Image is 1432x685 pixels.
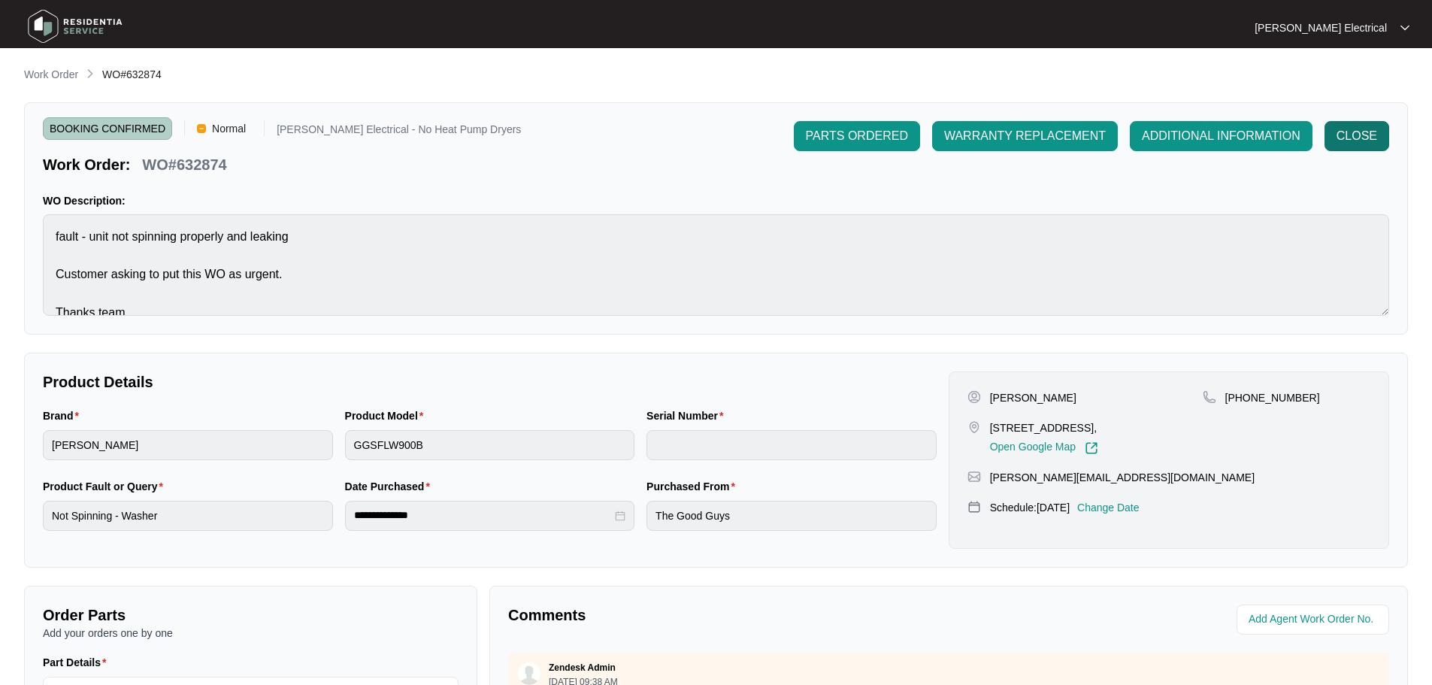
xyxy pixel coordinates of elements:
[43,193,1389,208] p: WO Description:
[102,68,162,80] span: WO#632874
[990,500,1070,515] p: Schedule: [DATE]
[549,662,616,674] p: Zendesk Admin
[43,408,85,423] label: Brand
[43,479,169,494] label: Product Fault or Query
[43,154,130,175] p: Work Order:
[84,68,96,80] img: chevron-right
[1203,390,1216,404] img: map-pin
[24,67,78,82] p: Work Order
[1225,390,1320,405] p: [PHONE_NUMBER]
[43,626,459,641] p: Add your orders one by one
[345,408,430,423] label: Product Model
[1077,500,1140,515] p: Change Date
[43,430,333,460] input: Brand
[206,117,252,140] span: Normal
[990,390,1076,405] p: [PERSON_NAME]
[806,127,908,145] span: PARTS ORDERED
[990,420,1098,435] p: [STREET_ADDRESS],
[43,214,1389,316] textarea: fault - unit not spinning properly and leaking Customer asking to put this WO as urgent. Thanks team
[345,430,635,460] input: Product Model
[967,470,981,483] img: map-pin
[354,508,613,523] input: Date Purchased
[1142,127,1300,145] span: ADDITIONAL INFORMATION
[967,500,981,514] img: map-pin
[43,371,937,393] p: Product Details
[1085,441,1098,455] img: Link-External
[1337,127,1377,145] span: CLOSE
[43,605,459,626] p: Order Parts
[944,127,1106,145] span: WARRANTY REPLACEMENT
[1400,24,1409,32] img: dropdown arrow
[1255,20,1387,35] p: [PERSON_NAME] Electrical
[1249,611,1380,629] input: Add Agent Work Order No.
[646,501,937,531] input: Purchased From
[990,470,1255,485] p: [PERSON_NAME][EMAIL_ADDRESS][DOMAIN_NAME]
[967,420,981,434] img: map-pin
[23,4,128,49] img: residentia service logo
[197,124,206,133] img: Vercel Logo
[43,655,113,670] label: Part Details
[646,479,741,494] label: Purchased From
[1325,121,1389,151] button: CLOSE
[277,124,521,140] p: [PERSON_NAME] Electrical - No Heat Pump Dryers
[1130,121,1312,151] button: ADDITIONAL INFORMATION
[646,408,729,423] label: Serial Number
[21,67,81,83] a: Work Order
[142,154,226,175] p: WO#632874
[967,390,981,404] img: user-pin
[345,479,436,494] label: Date Purchased
[794,121,920,151] button: PARTS ORDERED
[43,501,333,531] input: Product Fault or Query
[518,662,540,685] img: user.svg
[646,430,937,460] input: Serial Number
[43,117,172,140] span: BOOKING CONFIRMED
[932,121,1118,151] button: WARRANTY REPLACEMENT
[508,605,938,626] p: Comments
[990,441,1098,455] a: Open Google Map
